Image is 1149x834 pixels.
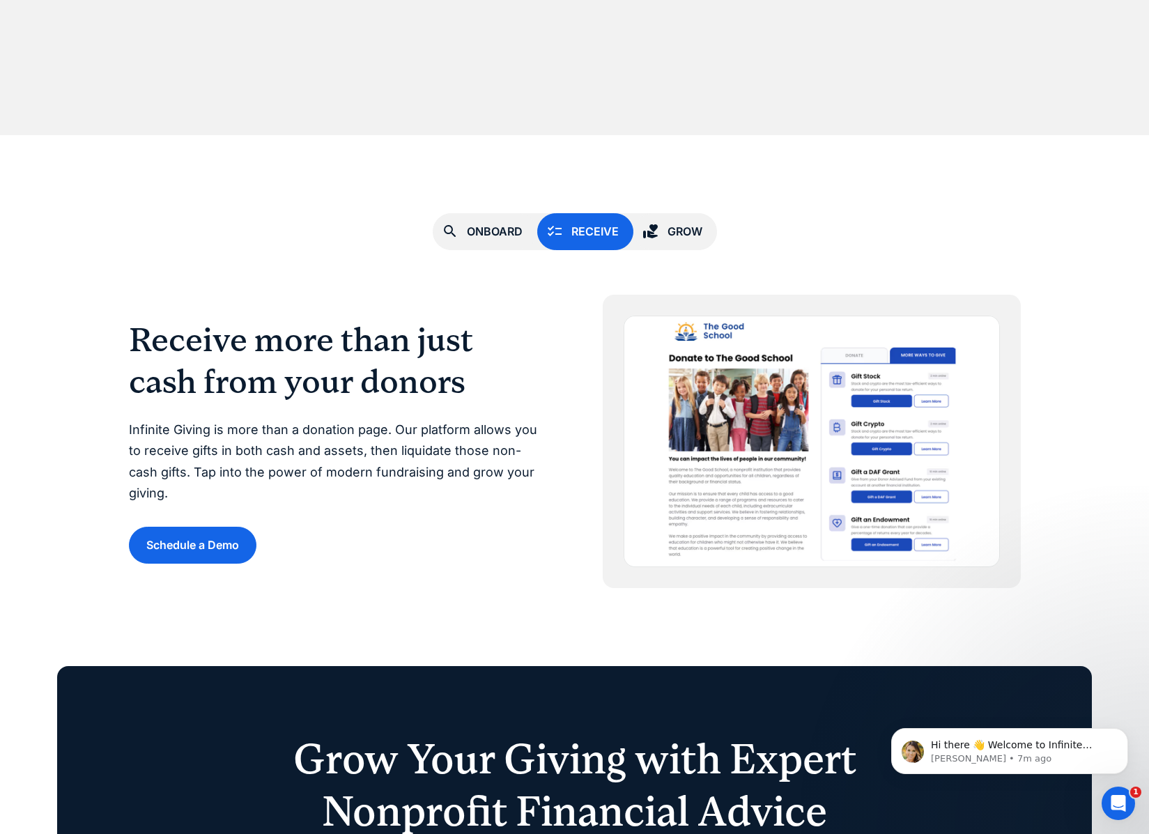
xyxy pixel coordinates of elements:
div: Grow [668,222,702,241]
span: 1 [1130,787,1141,798]
img: nonprofit donation management [624,316,1000,567]
iframe: Intercom notifications message [870,699,1149,796]
iframe: Intercom live chat [1102,787,1135,820]
div: Onboard [467,222,523,241]
p: Infinite Giving is more than a donation page. Our platform allows you to receive gifts in both ca... [129,419,547,504]
a: Schedule a Demo [129,527,256,564]
div: Receive [571,222,619,241]
h2: Receive more than just cash from your donors [129,319,547,403]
